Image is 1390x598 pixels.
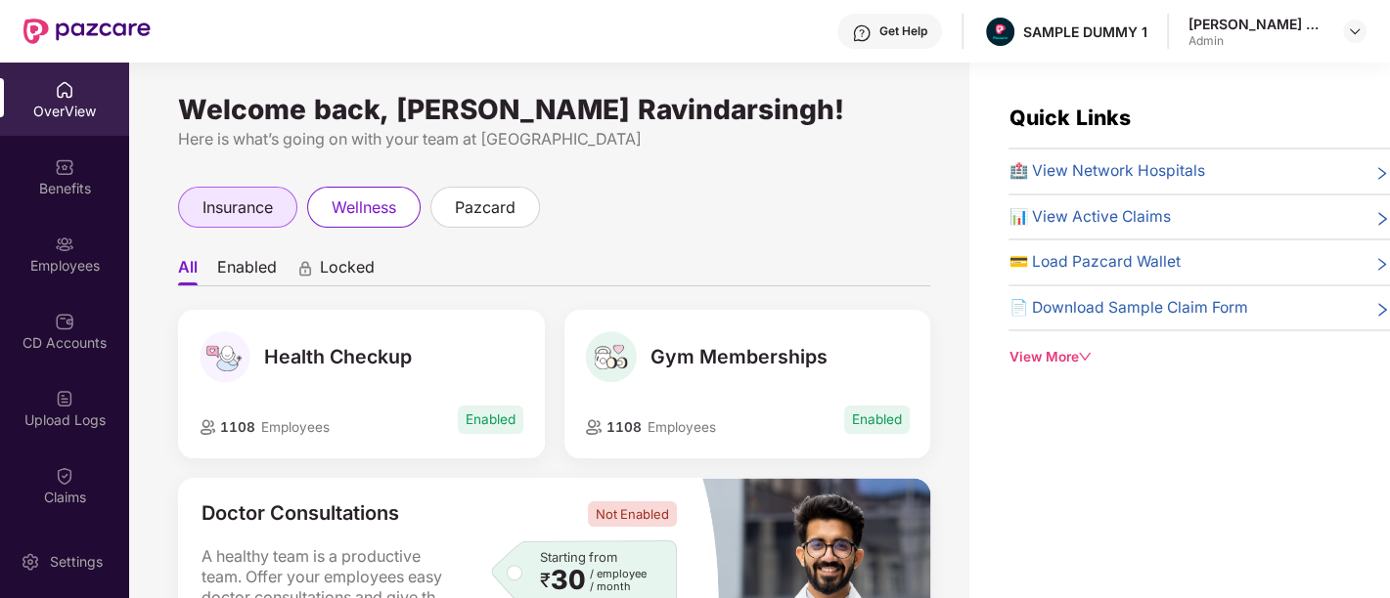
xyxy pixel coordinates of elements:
[1009,105,1130,130] span: Quick Links
[585,331,637,383] img: Gym Memberships
[1009,250,1180,275] span: 💳 Load Pazcard Wallet
[1188,33,1325,49] div: Admin
[1009,296,1247,320] span: 📄 Download Sample Claim Form
[23,19,151,44] img: New Pazcare Logo
[1374,163,1390,184] span: right
[55,157,74,177] img: svg+xml;base64,PHN2ZyBpZD0iQmVuZWZpdHMiIHhtbG5zPSJodHRwOi8vd3d3LnczLm9yZy8yMDAwL3N2ZyIgd2lkdGg9Ij...
[202,195,273,220] span: insurance
[216,419,255,435] span: 1108
[200,419,217,435] img: employeeIcon
[1023,22,1147,41] div: SAMPLE DUMMY 1
[1009,205,1170,230] span: 📊 View Active Claims
[588,501,677,527] span: Not Enabled
[585,419,603,435] img: employeeIcon
[264,345,412,368] span: Health Checkup
[55,389,74,408] img: svg+xml;base64,PHN2ZyBpZD0iVXBsb2FkX0xvZ3MiIGRhdGEtbmFtZT0iVXBsb2FkIExvZ3MiIHhtbG5zPSJodHRwOi8vd3...
[320,257,375,285] span: Locked
[1009,347,1390,367] div: View More
[55,312,74,331] img: svg+xml;base64,PHN2ZyBpZD0iQ0RfQWNjb3VudHMiIGRhdGEtbmFtZT0iQ0QgQWNjb3VudHMiIHhtbG5zPSJodHRwOi8vd3...
[21,552,40,572] img: svg+xml;base64,PHN2ZyBpZD0iU2V0dGluZy0yMHgyMCIgeG1sbnM9Imh0dHA6Ly93d3cudzMub3JnLzIwMDAvc3ZnIiB3aW...
[217,257,277,285] li: Enabled
[879,23,927,39] div: Get Help
[296,259,314,277] div: animation
[332,195,396,220] span: wellness
[178,127,930,151] div: Here is what’s going on with your team at [GEOGRAPHIC_DATA]
[590,580,647,593] span: / month
[1347,23,1363,39] img: svg+xml;base64,PHN2ZyBpZD0iRHJvcGRvd24tMzJ4MzIiIHhtbG5zPSJodHRwOi8vd3d3LnczLm9yZy8yMDAwL3N2ZyIgd2...
[200,331,251,383] img: Health Checkup
[540,549,617,565] span: Starting from
[1374,300,1390,320] span: right
[648,419,716,435] span: Employees
[844,406,910,434] span: Enabled
[44,552,109,572] div: Settings
[551,568,586,593] span: 30
[178,102,930,117] div: Welcome back, [PERSON_NAME] Ravindarsingh!
[261,419,330,435] span: Employees
[1188,15,1325,33] div: [PERSON_NAME] Ravindarsingh
[1374,254,1390,275] span: right
[1374,209,1390,230] span: right
[55,466,74,486] img: svg+xml;base64,PHN2ZyBpZD0iQ2xhaW0iIHhtbG5zPSJodHRwOi8vd3d3LnczLm9yZy8yMDAwL3N2ZyIgd2lkdGg9IjIwIi...
[650,345,828,368] span: Gym Memberships
[1009,159,1204,184] span: 🏥 View Network Hospitals
[986,18,1014,46] img: Pazcare_Alternative_logo-01-01.png
[458,406,523,434] span: Enabled
[1078,350,1092,363] span: down
[55,235,74,254] img: svg+xml;base64,PHN2ZyBpZD0iRW1wbG95ZWVzIiB4bWxucz0iaHR0cDovL3d3dy53My5vcmcvMjAwMC9zdmciIHdpZHRoPS...
[590,568,647,580] span: / employee
[55,80,74,100] img: svg+xml;base64,PHN2ZyBpZD0iSG9tZSIgeG1sbnM9Imh0dHA6Ly93d3cudzMub3JnLzIwMDAvc3ZnIiB3aWR0aD0iMjAiIG...
[178,257,198,285] li: All
[202,501,399,527] span: Doctor Consultations
[455,195,516,220] span: pazcard
[852,23,872,43] img: svg+xml;base64,PHN2ZyBpZD0iSGVscC0zMngzMiIgeG1sbnM9Imh0dHA6Ly93d3cudzMub3JnLzIwMDAvc3ZnIiB3aWR0aD...
[603,419,642,435] span: 1108
[540,573,551,588] span: ₹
